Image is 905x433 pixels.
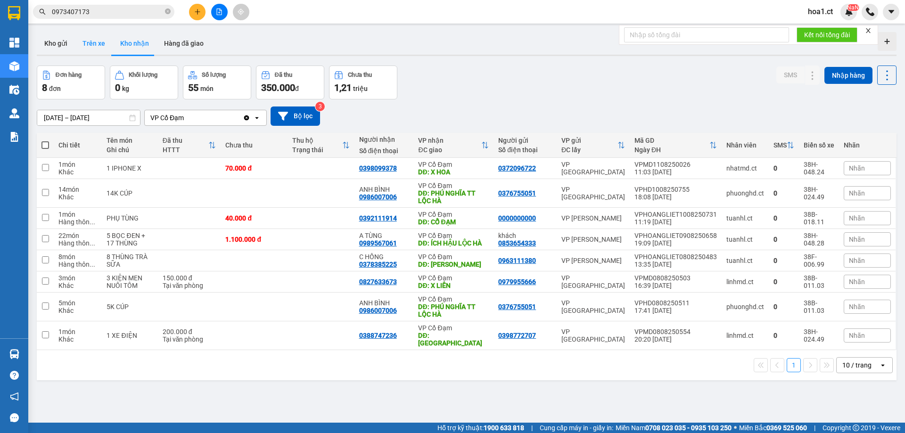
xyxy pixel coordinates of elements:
div: VP [GEOGRAPHIC_DATA] [561,328,625,343]
div: 0 [773,189,794,197]
button: Trên xe [75,32,113,55]
div: 8 THÙNG TRÀ SỮA [107,253,153,268]
div: 10 / trang [842,360,872,370]
div: Ngày ĐH [634,146,709,154]
div: 0376755051 [498,189,536,197]
div: VPHOANGLIET0908250658 [634,232,717,239]
span: ... [90,261,95,268]
div: VP [GEOGRAPHIC_DATA] [561,186,625,201]
div: Biển số xe [804,141,834,149]
div: 38B-011.03 [804,274,834,289]
button: Bộ lọc [271,106,320,126]
sup: 3 [315,102,325,111]
span: 1,21 [334,82,352,93]
div: 38F-006.99 [804,253,834,268]
img: solution-icon [9,132,19,142]
span: | [531,423,533,433]
button: Nhập hàng [824,67,872,84]
input: Tìm tên, số ĐT hoặc mã đơn [52,7,163,17]
div: Khác [58,282,97,289]
div: 14K CÚP [107,189,153,197]
div: ANH BÌNH [359,299,409,307]
div: 0398772707 [498,332,536,339]
div: VP [PERSON_NAME] [561,257,625,264]
div: 19:09 [DATE] [634,239,717,247]
div: 22 món [58,232,97,239]
div: phuonghd.ct [726,189,764,197]
div: Khác [58,335,97,343]
button: file-add [211,4,228,20]
span: message [10,413,19,422]
span: Nhãn [849,189,865,197]
div: 3 KIỆN MEN NUÔI TÔM [107,274,153,289]
img: phone-icon [866,8,874,16]
div: 0 [773,257,794,264]
img: warehouse-icon [9,349,19,359]
div: 38H-048.24 [804,161,834,176]
div: DĐ: PHÚ NGHĨA TT LỘC HÀ [418,303,489,318]
div: 38B-018.11 [804,211,834,226]
div: 38H-024.49 [804,328,834,343]
div: DĐ: CỔ ĐẠM [418,218,489,226]
div: 5 món [58,299,97,307]
th: Toggle SortBy [630,133,722,158]
div: phuonghd.ct [726,303,764,310]
div: Thu hộ [292,137,342,144]
div: 18:08 [DATE] [634,193,717,201]
span: question-circle [10,371,19,380]
button: Kết nối tổng đài [797,27,857,42]
div: tuanhl.ct [726,236,764,243]
div: 0 [773,236,794,243]
button: Chưa thu1,21 triệu [329,65,397,99]
div: VP nhận [418,137,481,144]
span: Nhãn [849,332,865,339]
div: Chi tiết [58,141,97,149]
span: close-circle [165,8,171,16]
button: 1 [787,358,801,372]
div: VP Cổ Đạm [418,182,489,189]
div: 0398099378 [359,164,397,172]
div: DĐ: THIÊN LỘC [418,332,489,347]
div: VPHOANGLIET0808250483 [634,253,717,261]
th: Toggle SortBy [557,133,630,158]
div: 17:41 [DATE] [634,307,717,314]
img: logo-vxr [8,6,20,20]
div: 0827633673 [359,278,397,286]
div: 1 IPHONE X [107,164,153,172]
div: 1 món [58,161,97,168]
div: Nhân viên [726,141,764,149]
svg: open [879,361,887,369]
div: 38B-011.03 [804,299,834,314]
div: 11:03 [DATE] [634,168,717,176]
div: ĐC lấy [561,146,617,154]
div: Khối lượng [129,72,157,78]
span: hoa1.ct [800,6,840,17]
span: Nhãn [849,236,865,243]
svg: open [253,114,261,122]
div: Trạng thái [292,146,342,154]
span: Nhãn [849,278,865,286]
div: 5K CÚP [107,303,153,310]
span: Cung cấp máy in - giấy in: [540,423,613,433]
div: nhatmd.ct [726,164,764,172]
div: 40.000 đ [225,214,283,222]
img: warehouse-icon [9,61,19,71]
span: 0 [115,82,120,93]
div: 3 món [58,274,97,282]
button: aim [233,4,249,20]
div: tuanhl.ct [726,214,764,222]
span: plus [194,8,201,15]
div: 0986007006 [359,193,397,201]
th: Toggle SortBy [288,133,354,158]
div: VP Cổ Đạm [418,324,489,332]
span: Nhãn [849,164,865,172]
div: DĐ: ÍCH HẬU LỘC HÀ [418,239,489,247]
div: Khác [58,168,97,176]
div: Chưa thu [225,141,283,149]
div: 20:20 [DATE] [634,335,717,343]
div: Số điện thoại [498,146,552,154]
div: 1 món [58,211,97,218]
div: 0 [773,303,794,310]
img: dashboard-icon [9,38,19,48]
div: Nhãn [844,141,891,149]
